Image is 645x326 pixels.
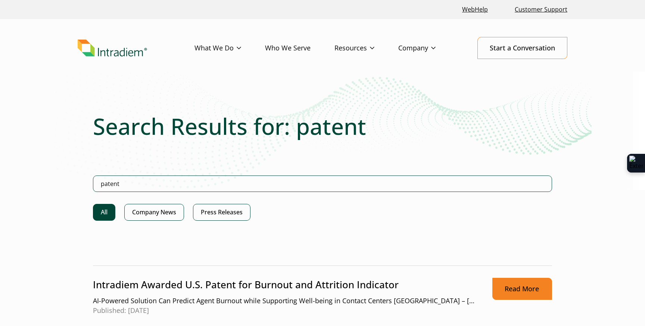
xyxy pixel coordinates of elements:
a: What We Do [194,37,265,59]
a: Resources [334,37,398,59]
h1: Search Results for: patent [93,113,552,140]
a: Customer Support [512,1,570,18]
p: Intradiem Awarded U.S. Patent for Burnout and Attrition Indicator [93,278,477,292]
img: Extension Icon [629,156,643,171]
img: Intradiem [78,40,147,57]
input: Search [93,176,552,192]
span: AI-Powered Solution Can Predict Agent Burnout while Supporting Well-being in Contact Centers [GEO... [93,296,477,306]
a: Link opens in a new window [459,1,491,18]
a: Company [398,37,459,59]
a: All [93,204,115,221]
a: Press Releases [193,204,250,221]
a: Who We Serve [265,37,334,59]
span: Published: [DATE] [93,306,477,316]
a: Link to homepage of Intradiem [78,40,194,57]
a: Start a Conversation [477,37,567,59]
a: Read More [492,278,552,300]
form: Search Intradiem [93,176,552,204]
a: Company News [124,204,184,221]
